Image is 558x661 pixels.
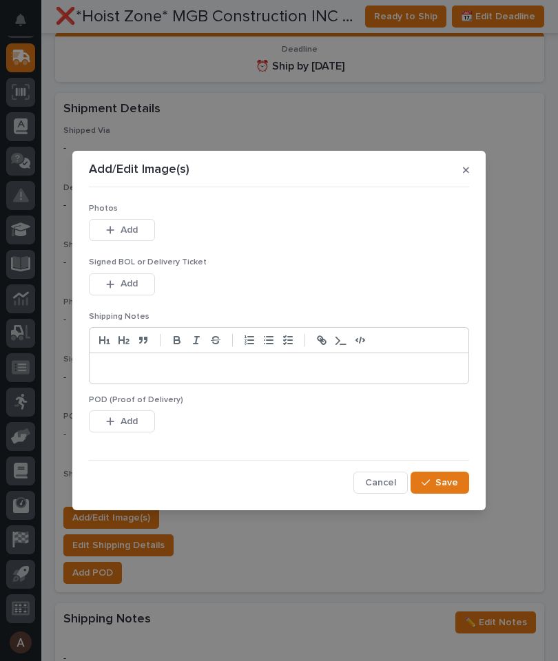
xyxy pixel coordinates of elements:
[121,415,138,428] span: Add
[89,162,189,178] p: Add/Edit Image(s)
[365,476,396,489] span: Cancel
[89,313,149,321] span: Shipping Notes
[121,224,138,236] span: Add
[89,204,118,213] span: Photos
[89,396,183,404] span: POD (Proof of Delivery)
[353,472,408,494] button: Cancel
[89,410,155,432] button: Add
[411,472,469,494] button: Save
[435,476,458,489] span: Save
[89,258,207,266] span: Signed BOL or Delivery Ticket
[121,277,138,290] span: Add
[89,219,155,241] button: Add
[89,273,155,295] button: Add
